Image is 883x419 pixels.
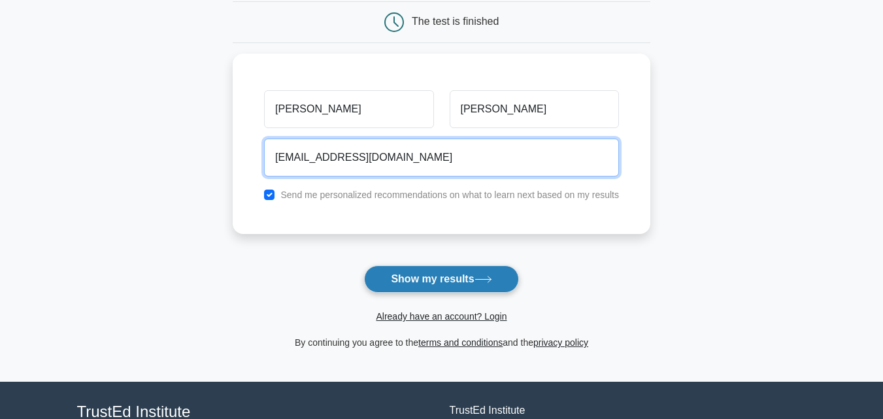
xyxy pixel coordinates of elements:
[450,90,619,128] input: Last name
[264,90,433,128] input: First name
[364,265,518,293] button: Show my results
[280,190,619,200] label: Send me personalized recommendations on what to learn next based on my results
[225,335,658,350] div: By continuing you agree to the and the
[418,337,503,348] a: terms and conditions
[412,16,499,27] div: The test is finished
[533,337,588,348] a: privacy policy
[264,139,619,176] input: Email
[376,311,507,322] a: Already have an account? Login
